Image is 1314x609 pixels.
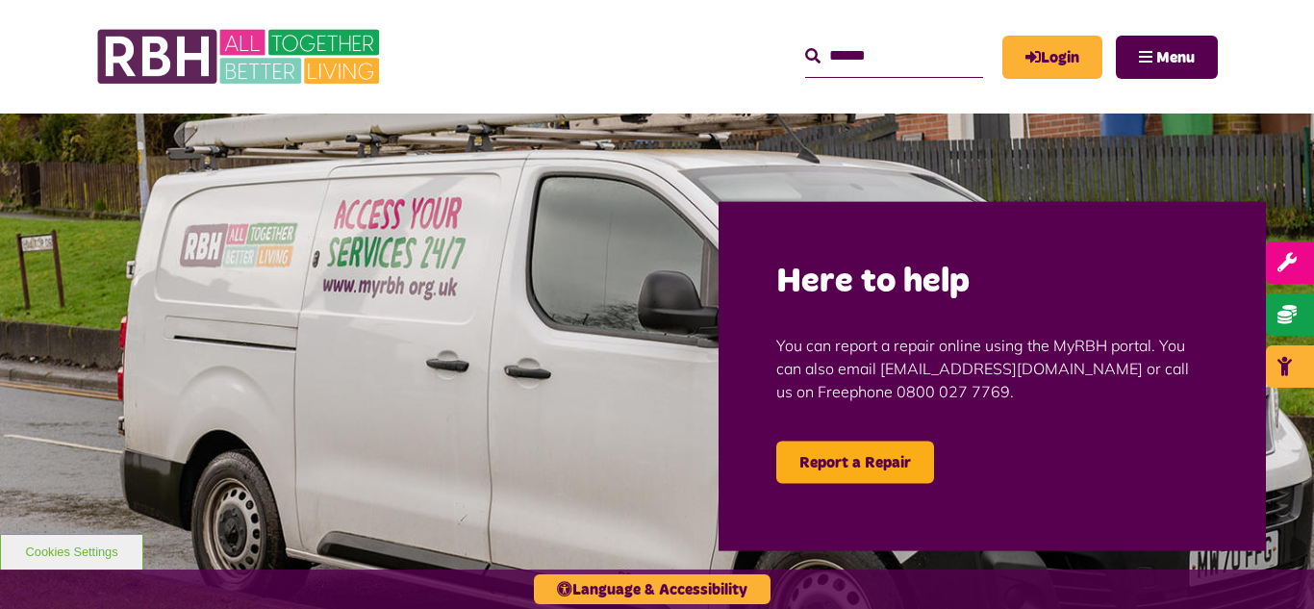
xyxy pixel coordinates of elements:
h2: Here to help [776,259,1208,304]
img: RBH [96,19,385,94]
p: You can report a repair online using the MyRBH portal. You can also email [EMAIL_ADDRESS][DOMAIN_... [776,304,1208,431]
a: MyRBH [1002,36,1102,79]
span: Menu [1156,50,1195,65]
a: Report a Repair [776,441,934,483]
button: Language & Accessibility [534,574,771,604]
button: Navigation [1116,36,1218,79]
